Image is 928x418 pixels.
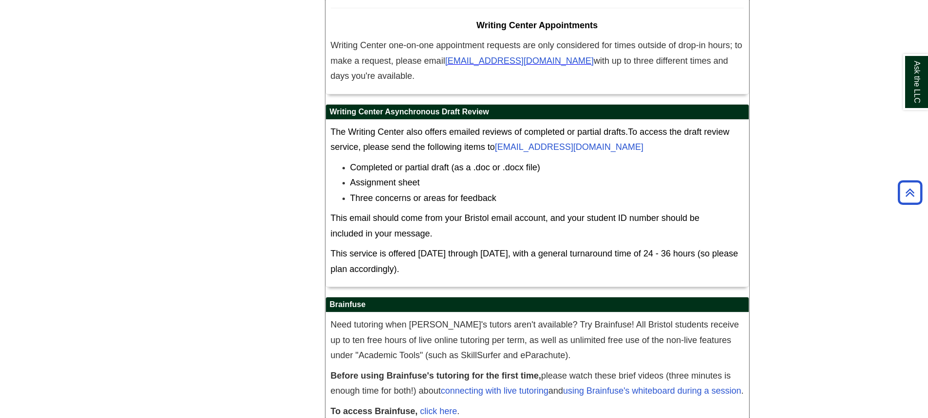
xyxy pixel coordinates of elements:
span: . [331,406,460,416]
a: connecting with live tutoring [441,386,549,396]
span: Three concerns or areas for feedback [350,193,496,203]
span: Assignment sheet [350,178,420,187]
span: Writing Center Appointments [476,20,598,30]
h2: Brainfuse [326,297,749,312]
span: Need tutoring when [PERSON_NAME]'s tutors aren't available? Try Brainfuse! All Bristol students r... [331,320,739,360]
strong: Before using Brainfuse's tutoring for the first time, [331,371,541,381]
strong: To access Brainfuse, [331,406,418,416]
h2: Writing Center Asynchronous Draft Review [326,105,749,120]
a: [EMAIL_ADDRESS][DOMAIN_NAME] [495,142,644,152]
a: Back to Top [894,186,926,199]
span: This email should come from your Bristol email account, and your student ID number should be incl... [331,213,700,238]
a: [EMAIL_ADDRESS][DOMAIN_NAME] [445,57,594,65]
a: using Brainfuse's whiteboard during a session [563,386,741,396]
span: please watch these brief videos (three minutes is enough time for both!) about and . [331,371,744,396]
span: Writing Center one-on-one appointment requests are only considered for times outside of drop-in h... [331,40,742,66]
span: Completed or partial draft (as a .doc or .docx file) [350,163,540,172]
span: [EMAIL_ADDRESS][DOMAIN_NAME] [445,56,594,66]
span: This service is offered [DATE] through [DATE], with a general turnaround time of 24 - 36 hours (s... [331,249,738,274]
span: with up to three different times and days you're available. [331,56,728,81]
a: click here [420,406,457,416]
span: The Writing Center also offers emailed reviews of completed or partial drafts. [331,127,628,137]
